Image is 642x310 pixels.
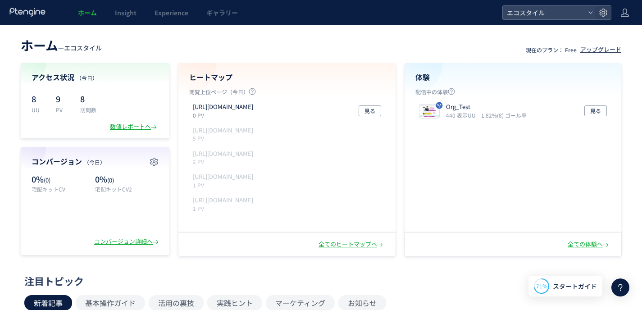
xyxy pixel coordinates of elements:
[446,103,523,111] p: Org_Test
[504,6,584,19] span: エコスタイル
[76,74,98,82] span: （今日）
[78,8,97,17] span: ホーム
[193,150,253,158] p: https://style-eco.com/takuhai-kaitori/lp02
[32,156,159,167] h4: コンバージョン
[193,111,257,119] p: 0 PV
[110,123,159,131] div: 数値レポートへ
[193,134,257,142] p: 5 PV
[446,111,479,119] i: 440 表示UU
[568,240,610,249] div: 全ての体験へ
[584,105,607,116] button: 見る
[95,185,159,193] p: 宅配キットCV2
[80,106,96,114] p: 訪問数
[32,185,91,193] p: 宅配キットCV
[193,173,253,181] p: https://style-eco.com/takuhai-kaitori/moushikomi/narrow_step2.php
[580,46,621,54] div: アップグレード
[80,91,96,106] p: 8
[115,8,137,17] span: Insight
[193,181,257,189] p: 1 PV
[155,8,188,17] span: Experience
[590,105,601,116] span: 見る
[32,173,91,185] p: 0%
[32,91,45,106] p: 8
[364,105,375,116] span: 見る
[56,106,69,114] p: PV
[193,196,253,205] p: https://style-eco.com/takuhai-kaitori/moushikomi/wide_step1.php
[64,43,102,52] span: エコスタイル
[21,36,102,54] div: —
[84,158,105,166] span: （今日）
[206,8,238,17] span: ギャラリー
[56,91,69,106] p: 9
[553,282,597,291] span: スタートガイド
[526,46,577,54] p: 現在のプラン： Free
[193,158,257,165] p: 2 PV
[44,176,50,184] span: (0)
[32,106,45,114] p: UU
[481,111,527,119] i: 1.82%(8) ゴール率
[359,105,381,116] button: 見る
[193,205,257,212] p: 1 PV
[193,126,253,135] p: https://style-eco.com/takuhai-kaitori/moushikomi/narrow_step1.php
[189,72,385,82] h4: ヒートマップ
[536,282,547,290] span: 71%
[95,173,159,185] p: 0%
[419,105,439,118] img: 09124264754c9580cbc6f7e4e81e712a1751423959640.jpeg
[319,240,385,249] div: 全てのヒートマップへ
[24,274,613,288] div: 注目トピック
[21,36,58,54] span: ホーム
[193,103,253,111] p: https://style-eco.com/takuhai-kaitori/lp01
[415,72,611,82] h4: 体験
[415,88,611,99] p: 配信中の体験
[32,72,159,82] h4: アクセス状況
[107,176,114,184] span: (0)
[94,237,160,246] div: コンバージョン詳細へ
[189,88,385,99] p: 閲覧上位ページ（今日）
